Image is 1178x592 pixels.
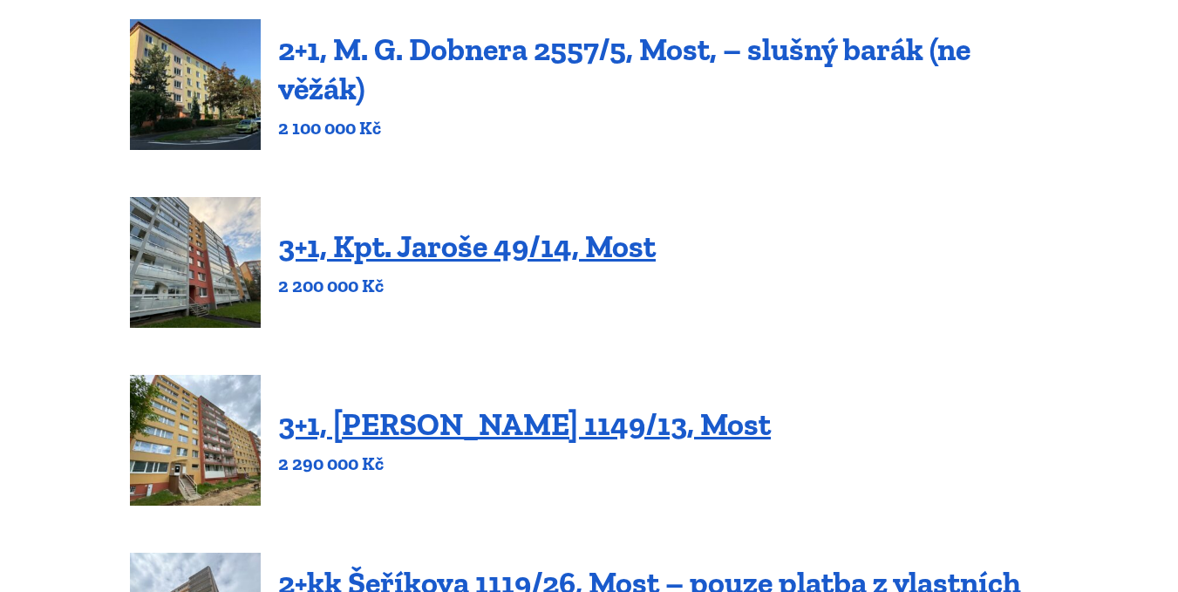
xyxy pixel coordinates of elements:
a: 2+1, M. G. Dobnera 2557/5, Most, – slušný barák (ne věžák) [278,31,970,107]
a: 3+1, [PERSON_NAME] 1149/13, Most [278,405,771,443]
p: 2 290 000 Kč [278,452,771,476]
a: 3+1, Kpt. Jaroše 49/14, Most [278,228,656,265]
p: 2 200 000 Kč [278,274,656,298]
p: 2 100 000 Kč [278,116,1048,140]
